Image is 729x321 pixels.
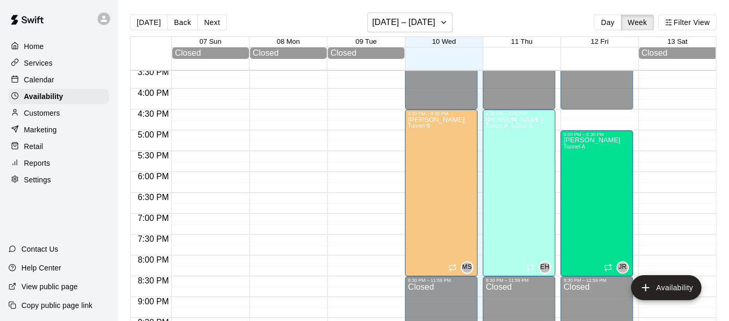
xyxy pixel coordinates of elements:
div: Closed [175,48,246,58]
p: Marketing [24,125,57,135]
span: Recurring availability [604,263,612,271]
span: 8:00 PM [135,255,172,264]
span: Tunnel A, Tunnel B [486,123,533,129]
button: 13 Sat [667,38,688,45]
a: Calendar [8,72,109,88]
div: 5:00 PM – 8:30 PM [564,132,630,137]
span: 5:00 PM [135,130,172,139]
div: 8:30 PM – 11:59 PM [486,278,552,283]
span: 7:30 PM [135,234,172,243]
p: Retail [24,141,43,152]
span: 4:00 PM [135,89,172,97]
p: View public page [21,281,78,292]
span: 9:00 PM [135,297,172,306]
span: MS [462,262,472,273]
div: Closed [641,48,713,58]
button: 07 Sun [199,38,221,45]
p: Help Center [21,263,61,273]
p: Availability [24,91,63,102]
div: 5:00 PM – 8:30 PM: Available [560,130,633,276]
button: 10 Wed [432,38,456,45]
span: 6:30 PM [135,193,172,202]
p: Customers [24,108,60,118]
div: 8:30 PM – 11:59 PM [564,278,630,283]
p: Services [24,58,53,68]
div: Closed [253,48,324,58]
a: Marketing [8,122,109,138]
span: Tunnel A [564,144,585,150]
span: EH [540,262,549,273]
span: Recurring availability [526,263,534,271]
span: Tunnel B [408,123,430,129]
span: 8:30 PM [135,276,172,285]
span: 7:00 PM [135,214,172,223]
button: add [631,275,701,300]
div: Closed [330,48,402,58]
span: Recurring availability [448,263,457,271]
p: Home [24,41,44,52]
p: Calendar [24,75,54,85]
p: Settings [24,175,51,185]
p: Copy public page link [21,300,92,311]
div: Eric Harpring [539,261,551,274]
div: 4:30 PM – 8:30 PM [408,111,474,116]
div: 4:30 PM – 8:30 PM: Available [483,109,555,276]
button: Week [621,15,654,30]
div: 8:30 PM – 11:59 PM [408,278,474,283]
a: Retail [8,139,109,154]
button: Day [594,15,621,30]
button: 09 Tue [355,38,377,45]
button: [DATE] – [DATE] [367,13,452,32]
button: 08 Mon [277,38,300,45]
div: Mike Sefton [461,261,473,274]
p: Reports [24,158,50,168]
a: Customers [8,105,109,121]
span: JR [618,262,626,273]
button: 12 Fri [591,38,608,45]
a: Availability [8,89,109,104]
a: Settings [8,172,109,188]
span: 5:30 PM [135,151,172,160]
div: 4:30 PM – 8:30 PM [486,111,552,116]
div: John Rigney [616,261,629,274]
a: Home [8,39,109,54]
span: 6:00 PM [135,172,172,181]
button: Back [167,15,198,30]
p: Contact Us [21,244,58,254]
h6: [DATE] – [DATE] [372,15,435,30]
button: Filter View [658,15,716,30]
a: Services [8,55,109,71]
button: [DATE] [130,15,168,30]
button: 11 Thu [511,38,532,45]
span: 3:30 PM [135,68,172,77]
span: 4:30 PM [135,109,172,118]
button: Next [197,15,226,30]
div: 4:30 PM – 8:30 PM: Available [405,109,477,276]
a: Reports [8,155,109,171]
